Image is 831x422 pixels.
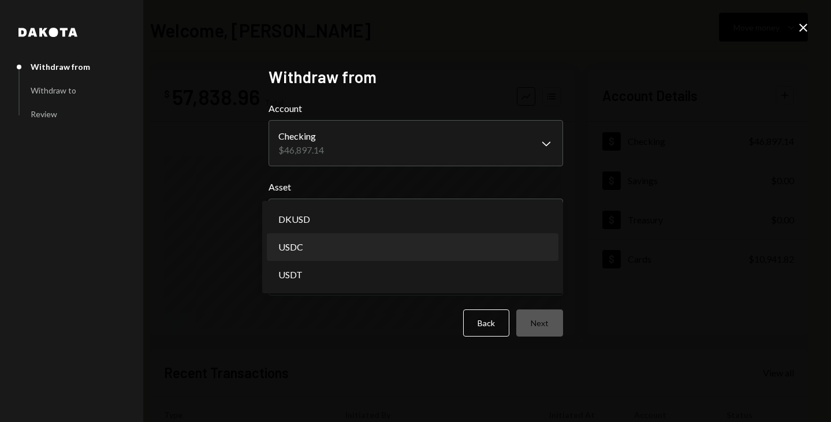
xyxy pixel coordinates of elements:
label: Account [269,102,563,115]
div: Withdraw from [31,62,90,72]
label: Asset [269,180,563,194]
span: DKUSD [278,212,310,226]
div: Review [31,109,57,119]
h2: Withdraw from [269,66,563,88]
div: Withdraw to [31,85,76,95]
button: Asset [269,199,563,231]
button: Back [463,309,509,337]
span: USDC [278,240,303,254]
button: Account [269,120,563,166]
span: USDT [278,268,303,282]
